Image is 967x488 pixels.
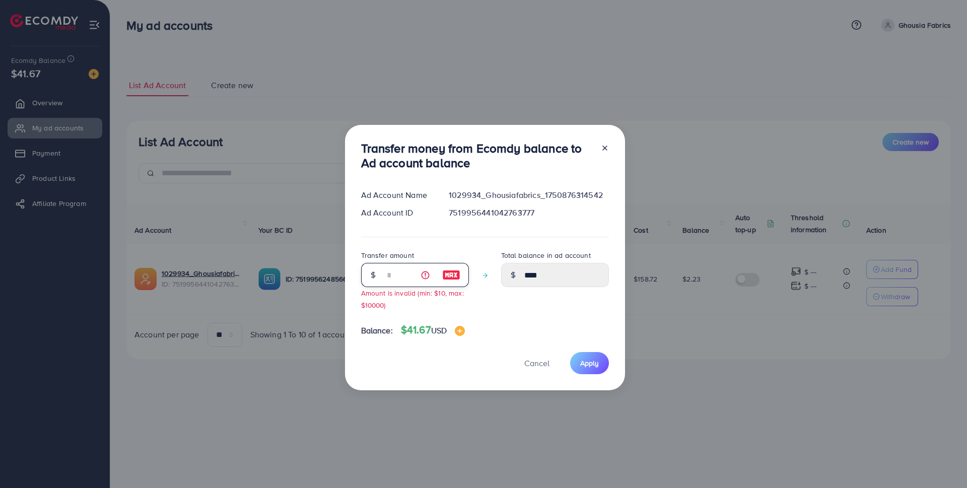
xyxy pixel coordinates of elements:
[361,141,593,170] h3: Transfer money from Ecomdy balance to Ad account balance
[431,325,447,336] span: USD
[353,189,441,201] div: Ad Account Name
[441,189,616,201] div: 1029934_Ghousiafabrics_1750876314542
[524,358,549,369] span: Cancel
[455,326,465,336] img: image
[441,207,616,219] div: 7519956441042763777
[512,352,562,374] button: Cancel
[401,324,465,336] h4: $41.67
[924,443,959,480] iframe: Chat
[361,288,464,309] small: Amount is invalid (min: $10, max: $10000)
[361,325,393,336] span: Balance:
[361,250,414,260] label: Transfer amount
[580,358,599,368] span: Apply
[570,352,609,374] button: Apply
[442,269,460,281] img: image
[501,250,591,260] label: Total balance in ad account
[353,207,441,219] div: Ad Account ID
